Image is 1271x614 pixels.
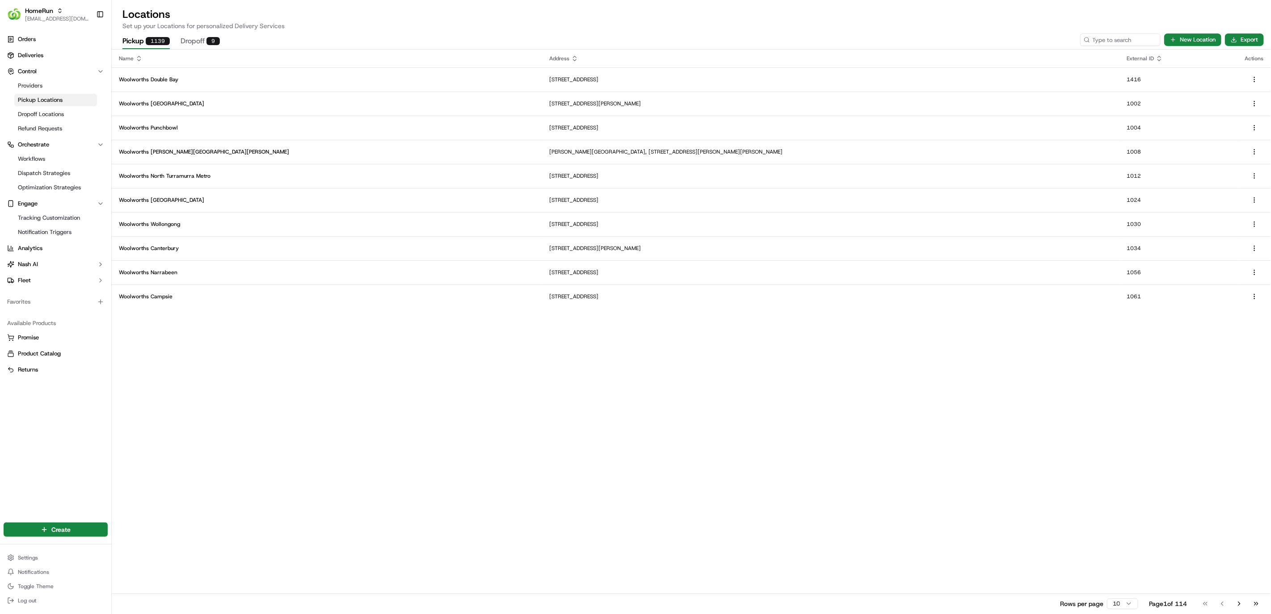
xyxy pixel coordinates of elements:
p: [STREET_ADDRESS] [549,293,1112,300]
span: Workflows [18,155,45,163]
span: Control [18,67,37,75]
p: Woolworths North Turramurra Metro [119,172,535,180]
p: [PERSON_NAME][GEOGRAPHIC_DATA], [STREET_ADDRESS][PERSON_NAME][PERSON_NAME] [549,148,1112,155]
div: We're available if you need us! [40,94,123,101]
button: HomeRun [25,6,53,15]
h2: Locations [122,7,1260,21]
p: 1056 [1127,269,1230,276]
button: Notifications [4,566,108,578]
span: Tracking Customization [18,214,80,222]
p: Woolworths Campsie [119,293,535,300]
span: API Documentation [84,199,143,208]
a: Dropoff Locations [14,108,97,121]
span: Refund Requests [18,125,62,133]
button: [EMAIL_ADDRESS][DOMAIN_NAME] [25,15,89,22]
a: 💻API Documentation [72,196,147,212]
div: Favorites [4,295,108,309]
span: Pylon [89,221,108,228]
button: Promise [4,330,108,345]
span: Optimization Strategies [18,184,81,192]
p: Woolworths Narrabeen [119,269,535,276]
span: Dispatch Strategies [18,169,70,177]
a: Providers [14,79,97,92]
p: Woolworths [GEOGRAPHIC_DATA] [119,100,535,107]
button: Export [1225,33,1264,46]
a: Optimization Strategies [14,181,97,194]
span: Create [51,525,71,534]
button: Log out [4,594,108,607]
a: Dispatch Strategies [14,167,97,180]
span: Knowledge Base [18,199,68,208]
a: Analytics [4,241,108,255]
img: HomeRun [7,7,21,21]
div: Page 1 of 114 [1149,599,1187,608]
p: [STREET_ADDRESS] [549,196,1112,204]
span: [PERSON_NAME] [28,138,72,145]
span: Returns [18,366,38,374]
button: Control [4,64,108,79]
p: [STREET_ADDRESS] [549,124,1112,131]
div: Address [549,55,1112,62]
p: Woolworths Wollongong [119,221,535,228]
span: Notifications [18,568,49,576]
p: Set up your Locations for personalized Delivery Services [122,21,1260,30]
img: 1736555255976-a54dd68f-1ca7-489b-9aae-adbdc363a1c4 [9,85,25,101]
span: Orders [18,35,36,43]
div: 📗 [9,200,16,207]
a: Promise [7,334,104,342]
span: • [74,162,77,169]
a: Refund Requests [14,122,97,135]
button: Nash AI [4,257,108,271]
button: Create [4,522,108,537]
a: Notification Triggers [14,226,97,238]
a: Deliveries [4,48,108,63]
span: Fleet [18,276,31,284]
button: Fleet [4,273,108,288]
img: 1736555255976-a54dd68f-1ca7-489b-9aae-adbdc363a1c4 [18,138,25,146]
button: See all [139,114,163,125]
input: Got a question? Start typing here... [23,57,161,67]
div: Start new chat [40,85,147,94]
div: Actions [1245,55,1264,62]
span: Providers [18,82,42,90]
p: 1012 [1127,172,1230,180]
p: 1008 [1127,148,1230,155]
span: [PERSON_NAME] [28,162,72,169]
span: Nash AI [18,260,38,268]
a: Orders [4,32,108,46]
button: Product Catalog [4,347,108,361]
div: Past conversations [9,116,60,123]
button: Pickup [122,34,170,49]
div: 1139 [146,37,170,45]
button: Settings [4,551,108,564]
div: Name [119,55,535,62]
span: Analytics [18,244,42,252]
span: Promise [18,334,39,342]
p: Rows per page [1060,599,1103,608]
p: 1034 [1127,245,1230,252]
div: 9 [206,37,220,45]
a: Workflows [14,153,97,165]
button: Dropoff [181,34,220,49]
p: 1030 [1127,221,1230,228]
p: 1002 [1127,100,1230,107]
img: Masood Aslam [9,154,23,168]
button: Start new chat [152,88,163,98]
span: Dropoff Locations [18,110,64,118]
p: Woolworths [PERSON_NAME][GEOGRAPHIC_DATA][PERSON_NAME] [119,148,535,155]
a: Pickup Locations [14,94,97,106]
p: 1061 [1127,293,1230,300]
p: 1004 [1127,124,1230,131]
p: [STREET_ADDRESS] [549,221,1112,228]
span: Orchestrate [18,141,49,149]
p: Woolworths Punchbowl [119,124,535,131]
p: [STREET_ADDRESS][PERSON_NAME] [549,245,1112,252]
button: Returns [4,363,108,377]
button: HomeRunHomeRun[EMAIL_ADDRESS][DOMAIN_NAME] [4,4,93,25]
input: Type to search [1080,33,1161,46]
span: Deliveries [18,51,43,59]
a: Product Catalog [7,350,104,358]
a: Tracking Customization [14,212,97,224]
